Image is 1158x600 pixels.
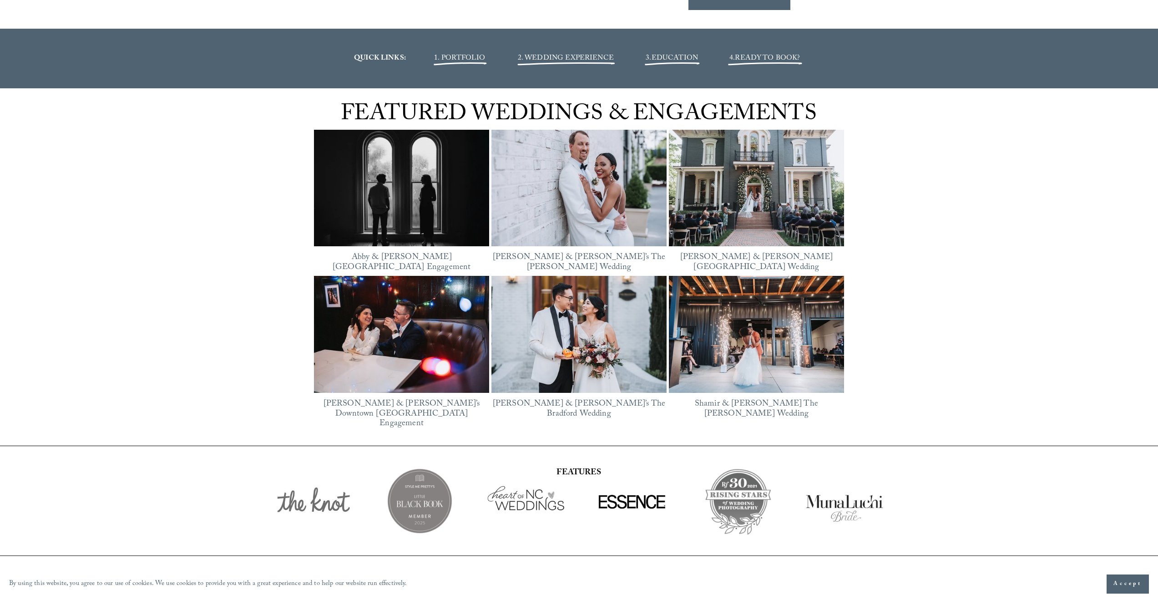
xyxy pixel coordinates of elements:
[314,122,489,254] img: Abby &amp; Reed’s Heights House Hotel Engagement
[333,251,470,275] a: Abby & [PERSON_NAME][GEOGRAPHIC_DATA] Engagement
[695,397,818,422] a: Shamir & [PERSON_NAME] The [PERSON_NAME] Wedding
[652,52,698,65] a: EDUCATION
[735,52,800,65] a: READY TO BOOK?
[729,52,735,65] span: 4.
[646,52,698,65] span: 3.
[9,578,407,591] p: By using this website, you agree to our use of cookies. We use cookies to provide you with a grea...
[434,52,485,65] a: 1. PORTFOLIO
[680,251,833,275] a: [PERSON_NAME] & [PERSON_NAME][GEOGRAPHIC_DATA] Wedding
[314,130,489,247] a: Abby &amp; Reed’s Heights House Hotel Engagement
[493,397,665,422] a: [PERSON_NAME] & [PERSON_NAME]’s The Bradford Wedding
[491,122,667,254] img: Bella &amp; Mike’s The Maxwell Raleigh Wedding
[491,130,667,247] a: Bella &amp; Mike’s The Maxwell Raleigh Wedding
[314,276,489,393] img: Lorena &amp; Tom’s Downtown Durham Engagement
[556,466,601,480] strong: FEATURES
[1107,575,1149,594] button: Accept
[1113,580,1142,589] span: Accept
[354,52,406,65] strong: QUICK LINKS:
[669,130,844,247] img: Chantel &amp; James’ Heights House Hotel Wedding
[324,397,480,431] a: [PERSON_NAME] & [PERSON_NAME]’s Downtown [GEOGRAPHIC_DATA] Engagement
[491,276,667,393] img: Justine &amp; Xinli’s The Bradford Wedding
[518,52,614,65] a: 2. WEDDING EXPERIENCE
[669,276,844,393] img: Shamir &amp; Keegan’s The Meadows Raleigh Wedding
[493,251,665,275] a: [PERSON_NAME] & [PERSON_NAME]’s The [PERSON_NAME] Wedding
[341,97,817,135] span: FEATURED WEDDINGS & ENGAGEMENTS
